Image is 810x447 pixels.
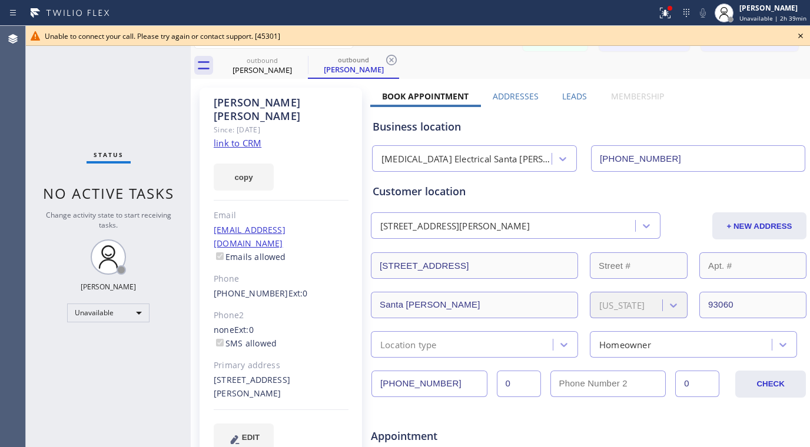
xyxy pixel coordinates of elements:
[214,224,286,249] a: [EMAIL_ADDRESS][DOMAIN_NAME]
[599,338,651,351] div: Homeowner
[493,91,539,102] label: Addresses
[214,123,348,136] div: Since: [DATE]
[381,152,553,166] div: [MEDICAL_DATA] Electrical Santa [PERSON_NAME]
[67,303,150,322] div: Unavailable
[371,292,578,318] input: City
[242,433,260,442] span: EDIT
[371,252,578,279] input: Address
[45,31,280,41] span: Unable to connect your call. Please try again or contact support. [45301]
[81,282,136,292] div: [PERSON_NAME]
[216,339,224,346] input: SMS allowed
[94,151,124,159] span: Status
[735,371,806,398] button: CHECK
[550,371,666,397] input: Phone Number 2
[309,64,398,75] div: [PERSON_NAME]
[699,252,806,279] input: Apt. #
[43,184,174,203] span: No active tasks
[739,3,806,13] div: [PERSON_NAME]
[611,91,664,102] label: Membership
[699,292,806,318] input: ZIP
[371,371,487,397] input: Phone Number
[591,145,805,172] input: Phone Number
[712,212,806,239] button: + NEW ADDRESS
[214,251,286,262] label: Emails allowed
[214,359,348,372] div: Primary address
[373,184,805,199] div: Customer location
[675,371,719,397] input: Ext. 2
[214,309,348,322] div: Phone2
[380,338,437,351] div: Location type
[216,252,224,260] input: Emails allowed
[214,338,277,349] label: SMS allowed
[214,164,274,191] button: copy
[218,56,307,65] div: outbound
[590,252,688,279] input: Street #
[218,52,307,79] div: Roberta Garcia
[380,219,530,233] div: [STREET_ADDRESS][PERSON_NAME]
[562,91,587,102] label: Leads
[214,373,348,401] div: [STREET_ADDRESS][PERSON_NAME]
[214,137,261,149] a: link to CRM
[214,288,288,299] a: [PHONE_NUMBER]
[214,323,348,351] div: none
[214,209,348,222] div: Email
[234,324,254,335] span: Ext: 0
[497,371,541,397] input: Ext.
[309,55,398,64] div: outbound
[371,428,514,444] span: Appointment
[46,210,171,230] span: Change activity state to start receiving tasks.
[309,52,398,78] div: Roberta Garcia
[695,5,711,21] button: Mute
[214,272,348,286] div: Phone
[218,65,307,75] div: [PERSON_NAME]
[382,91,469,102] label: Book Appointment
[739,14,806,22] span: Unavailable | 2h 39min
[214,96,348,123] div: [PERSON_NAME] [PERSON_NAME]
[288,288,308,299] span: Ext: 0
[373,119,805,135] div: Business location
